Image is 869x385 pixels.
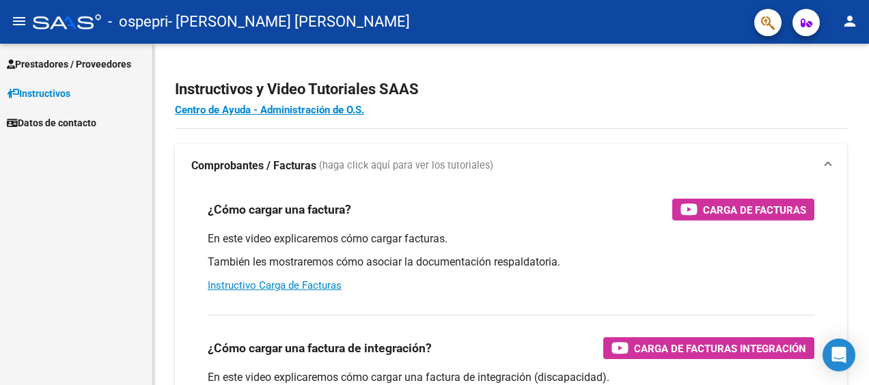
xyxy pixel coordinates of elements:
[208,231,814,246] p: En este video explicaremos cómo cargar facturas.
[208,255,814,270] p: También les mostraremos cómo asociar la documentación respaldatoria.
[191,158,316,173] strong: Comprobantes / Facturas
[208,370,814,385] p: En este video explicaremos cómo cargar una factura de integración (discapacidad).
[703,201,806,218] span: Carga de Facturas
[842,13,858,29] mat-icon: person
[208,200,351,219] h3: ¿Cómo cargar una factura?
[175,144,847,188] mat-expansion-panel-header: Comprobantes / Facturas (haga click aquí para ver los tutoriales)
[168,7,410,37] span: - [PERSON_NAME] [PERSON_NAME]
[108,7,168,37] span: - ospepri
[175,76,847,102] h2: Instructivos y Video Tutoriales SAAS
[175,104,364,116] a: Centro de Ayuda - Administración de O.S.
[634,340,806,357] span: Carga de Facturas Integración
[208,279,342,291] a: Instructivo Carga de Facturas
[672,199,814,220] button: Carga de Facturas
[11,13,27,29] mat-icon: menu
[7,57,131,72] span: Prestadores / Proveedores
[7,115,96,130] span: Datos de contacto
[603,337,814,359] button: Carga de Facturas Integración
[7,86,70,101] span: Instructivos
[208,339,432,358] h3: ¿Cómo cargar una factura de integración?
[319,158,493,173] span: (haga click aquí para ver los tutoriales)
[823,339,855,371] div: Open Intercom Messenger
